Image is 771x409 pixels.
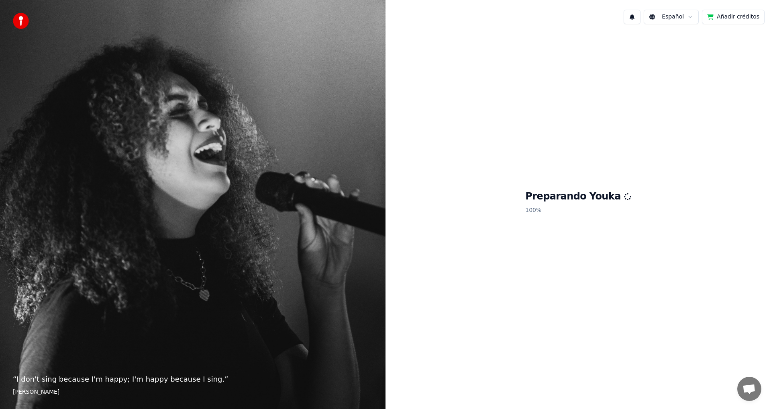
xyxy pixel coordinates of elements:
img: youka [13,13,29,29]
div: Chat abierto [737,377,761,401]
button: Añadir créditos [702,10,765,24]
h1: Preparando Youka [525,190,631,203]
p: 100 % [525,203,631,218]
p: “ I don't sing because I'm happy; I'm happy because I sing. ” [13,374,373,385]
footer: [PERSON_NAME] [13,388,373,396]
